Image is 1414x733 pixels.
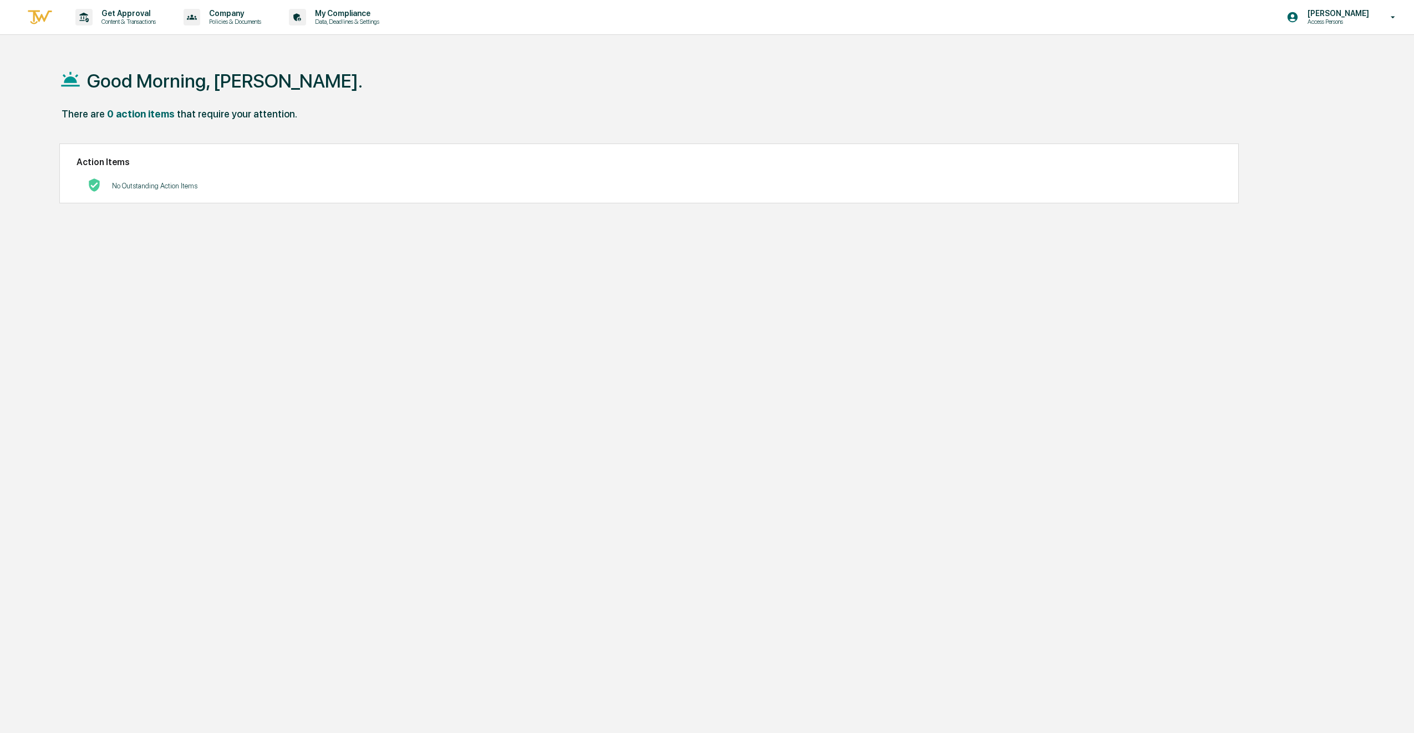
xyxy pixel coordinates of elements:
p: Policies & Documents [200,18,267,25]
h2: Action Items [77,157,1222,167]
p: My Compliance [306,9,385,18]
div: 0 action items [107,108,175,120]
p: Access Persons [1299,18,1375,25]
img: No Actions logo [88,178,101,192]
p: Content & Transactions [93,18,161,25]
h1: Good Morning, [PERSON_NAME]. [87,70,363,92]
p: No Outstanding Action Items [112,182,197,190]
p: Data, Deadlines & Settings [306,18,385,25]
p: Get Approval [93,9,161,18]
img: logo [27,8,53,27]
div: that require your attention. [177,108,297,120]
div: There are [62,108,105,120]
p: Company [200,9,267,18]
p: [PERSON_NAME] [1299,9,1375,18]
